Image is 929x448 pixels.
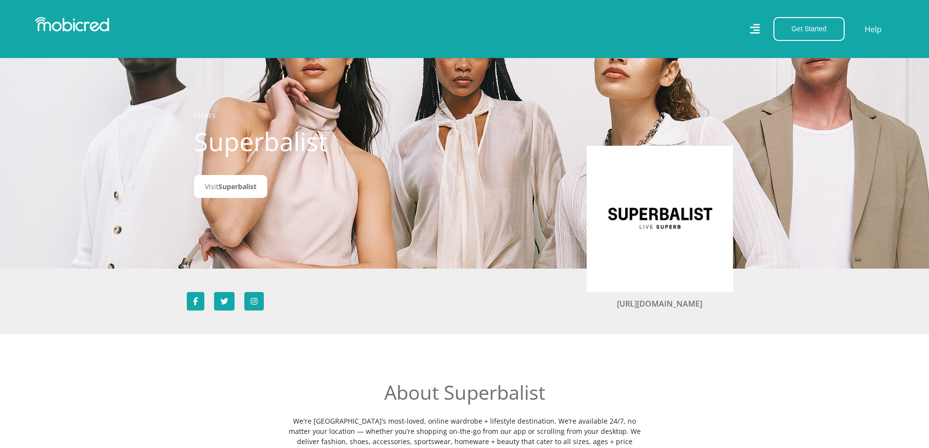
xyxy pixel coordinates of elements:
[218,182,257,191] span: Superbalist
[214,292,235,311] a: Follow Superbalist on Twitter
[601,160,718,277] img: Superbalist
[187,292,204,311] a: Follow Superbalist on Facebook
[617,298,702,309] a: [URL][DOMAIN_NAME]
[287,381,643,404] h2: About Superbalist
[773,17,845,41] button: Get Started
[244,292,264,311] a: Follow Superbalist on Instagram
[194,126,411,156] h1: Superbalist
[35,17,109,32] img: Mobicred
[864,23,882,36] a: Help
[194,175,267,198] a: VisitSuperbalist
[194,112,216,120] a: STORES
